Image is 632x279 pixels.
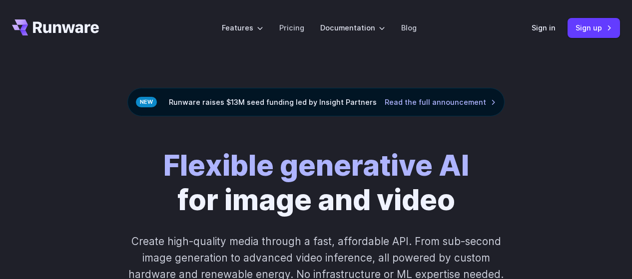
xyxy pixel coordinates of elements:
a: Pricing [279,22,304,33]
h1: for image and video [163,148,469,217]
div: Runware raises $13M seed funding led by Insight Partners [127,88,505,116]
a: Go to / [12,19,99,35]
a: Blog [401,22,417,33]
a: Sign up [568,18,620,37]
a: Sign in [532,22,556,33]
a: Read the full announcement [385,96,496,108]
label: Documentation [320,22,385,33]
strong: Flexible generative AI [163,148,469,183]
label: Features [222,22,263,33]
